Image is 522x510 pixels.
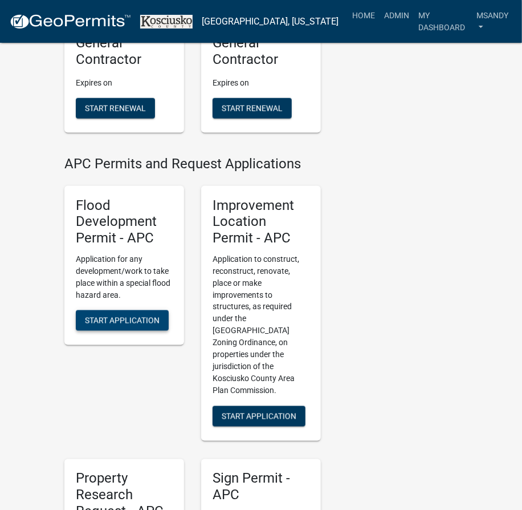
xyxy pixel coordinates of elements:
a: Admin [380,5,414,26]
a: msandy [472,5,513,38]
h4: APC Permits and Request Applications [64,156,321,172]
p: Expires on [213,77,309,89]
h5: General Contractor [213,35,309,68]
img: Kosciusko County, Indiana [140,15,193,29]
p: Application for any development/work to take place within a special flood hazard area. [76,253,173,301]
span: Start Renewal [222,103,283,112]
a: My Dashboard [414,5,472,38]
p: Expires on [76,77,173,89]
p: Application to construct, reconstruct, renovate, place or make improvements to structures, as req... [213,253,309,397]
button: Start Renewal [213,98,292,119]
h5: Improvement Location Permit - APC [213,197,309,246]
h5: General Contractor [76,35,173,68]
a: [GEOGRAPHIC_DATA], [US_STATE] [202,12,339,31]
span: Start Application [85,316,160,325]
span: Start Application [222,412,296,421]
a: Home [348,5,380,26]
button: Start Application [76,310,169,331]
h5: Flood Development Permit - APC [76,197,173,246]
h5: Sign Permit - APC [213,471,309,504]
span: Start Renewal [85,103,146,112]
button: Start Application [213,406,305,427]
button: Start Renewal [76,98,155,119]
